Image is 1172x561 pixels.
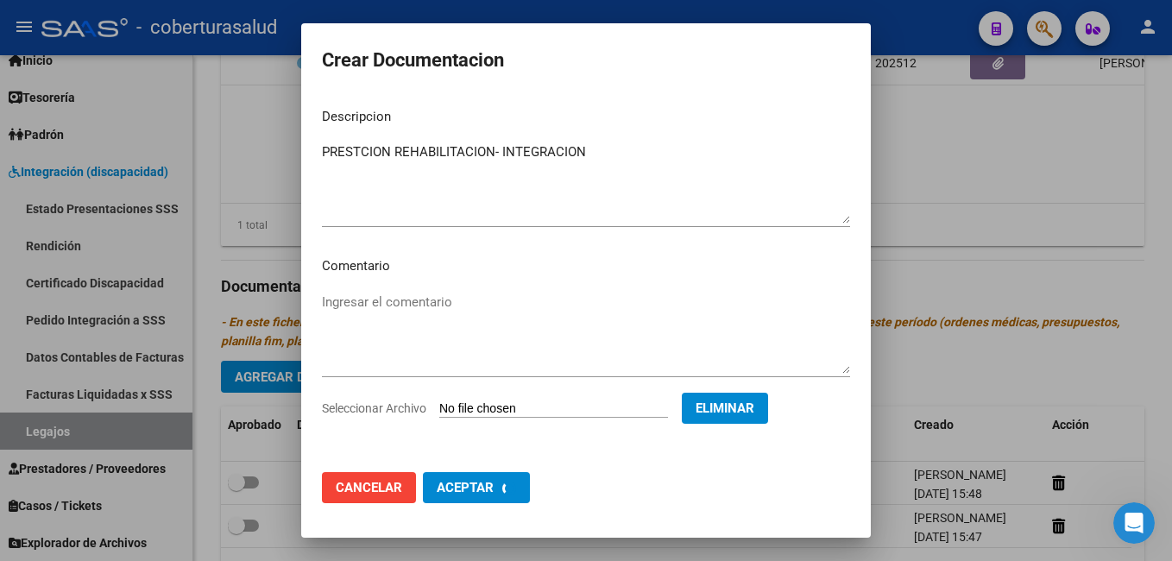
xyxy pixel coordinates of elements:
[423,472,530,503] button: Aceptar
[322,256,850,276] p: Comentario
[322,472,416,503] button: Cancelar
[322,401,426,415] span: Seleccionar Archivo
[322,44,850,77] h2: Crear Documentacion
[336,480,402,495] span: Cancelar
[682,393,768,424] button: Eliminar
[1113,502,1155,544] iframe: Intercom live chat
[437,480,494,495] span: Aceptar
[322,107,850,127] p: Descripcion
[696,400,754,416] span: Eliminar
